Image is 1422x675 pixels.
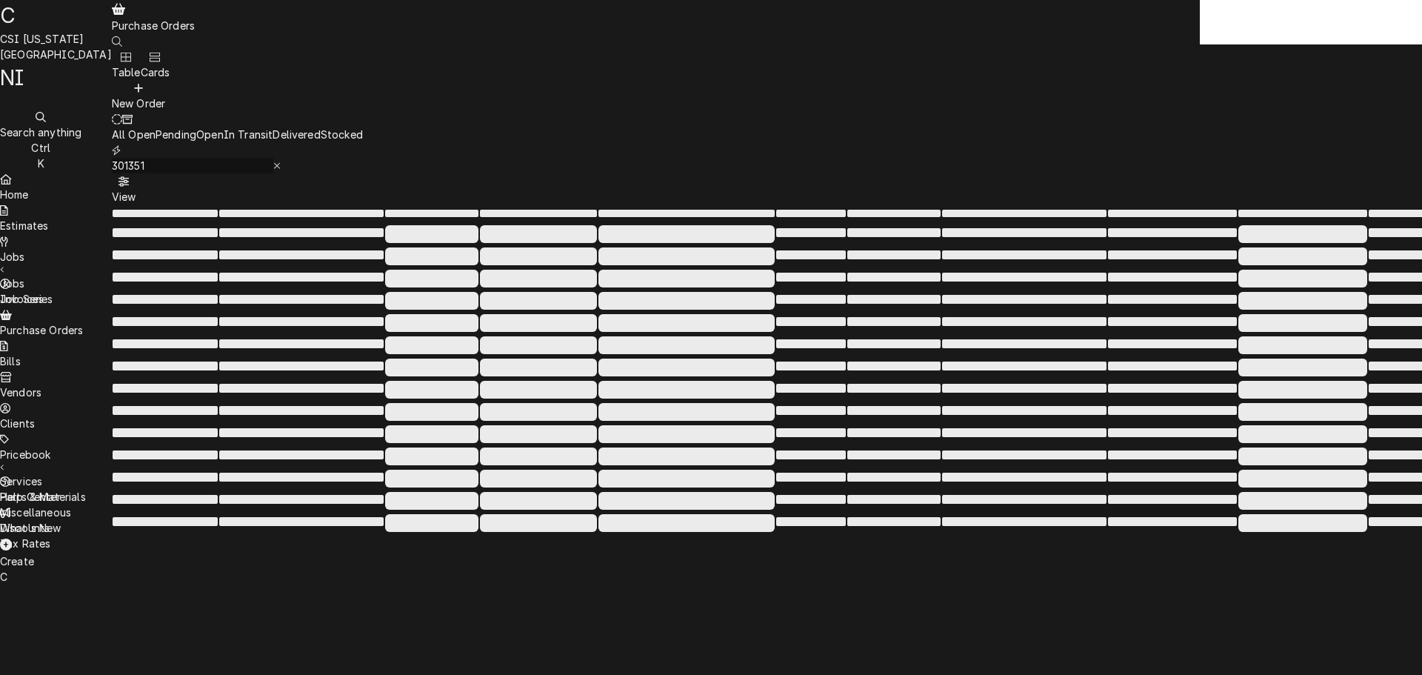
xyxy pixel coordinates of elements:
span: ‌ [942,473,1106,482]
span: ‌ [598,492,775,510]
span: ‌ [219,339,384,348]
span: ‌ [847,428,941,437]
input: Keyword search [112,158,273,173]
span: ‌ [385,425,478,443]
span: ‌ [847,450,941,459]
span: ‌ [1238,270,1367,287]
span: ‌ [598,359,775,376]
span: ‌ [776,339,846,348]
span: ‌ [598,448,775,465]
span: ‌ [1238,210,1367,217]
span: ‌ [1108,317,1237,326]
span: ‌ [776,295,846,304]
span: ‌ [598,470,775,488]
span: ‌ [219,228,384,237]
span: ‌ [385,470,478,488]
span: ‌ [942,250,1106,259]
span: ‌ [942,295,1106,304]
span: ‌ [385,314,478,332]
span: ‌ [113,450,218,459]
span: ‌ [598,210,775,217]
button: Erase input [273,158,281,173]
span: ‌ [219,428,384,437]
span: ‌ [1108,362,1237,370]
span: ‌ [113,384,218,393]
span: ‌ [942,384,1106,393]
span: ‌ [847,273,941,282]
span: ‌ [776,228,846,237]
span: ‌ [480,470,597,488]
span: ‌ [219,317,384,326]
span: ‌ [598,425,775,443]
span: ‌ [219,384,384,393]
span: ‌ [1108,428,1237,437]
span: ‌ [776,250,846,259]
span: ‌ [385,403,478,421]
div: Open [196,127,224,142]
span: ‌ [1108,210,1237,217]
span: ‌ [480,210,597,217]
span: ‌ [1108,339,1237,348]
span: ‌ [847,250,941,259]
span: ‌ [480,292,597,310]
span: ‌ [1108,250,1237,259]
span: ‌ [219,273,384,282]
span: ‌ [1108,473,1237,482]
span: ‌ [942,362,1106,370]
span: ‌ [385,292,478,310]
span: ‌ [1238,470,1367,488]
div: All Open [112,127,156,142]
span: ‌ [219,250,384,259]
span: ‌ [776,428,846,437]
span: ‌ [113,517,218,526]
span: ‌ [480,492,597,510]
span: ‌ [385,225,478,243]
span: ‌ [1238,492,1367,510]
span: ‌ [113,339,218,348]
span: ‌ [113,250,218,259]
span: ‌ [385,381,478,399]
span: ‌ [1108,273,1237,282]
span: ‌ [113,210,218,217]
span: ‌ [1238,359,1367,376]
span: ‌ [776,210,846,217]
span: ‌ [942,517,1106,526]
div: Stocked [321,127,363,142]
span: ‌ [480,425,597,443]
span: K [38,157,44,170]
span: ‌ [776,362,846,370]
span: ‌ [480,403,597,421]
span: ‌ [385,336,478,354]
span: ‌ [113,317,218,326]
span: ‌ [847,473,941,482]
span: ‌ [113,228,218,237]
span: ‌ [1238,314,1367,332]
span: ‌ [385,247,478,265]
span: ‌ [942,273,1106,282]
span: ‌ [847,406,941,415]
span: ‌ [942,406,1106,415]
span: ‌ [219,406,384,415]
div: Delivered [273,127,320,142]
span: ‌ [480,270,597,287]
span: ‌ [480,359,597,376]
span: ‌ [219,473,384,482]
div: Pending [156,127,196,142]
button: Open search [112,33,122,49]
span: ‌ [480,247,597,265]
span: ‌ [1108,228,1237,237]
span: ‌ [1238,448,1367,465]
span: ‌ [776,406,846,415]
span: ‌ [113,273,218,282]
span: ‌ [113,428,218,437]
span: ‌ [942,228,1106,237]
span: ‌ [598,514,775,532]
span: ‌ [598,247,775,265]
span: ‌ [847,339,941,348]
span: ‌ [776,384,846,393]
span: ‌ [847,517,941,526]
span: ‌ [385,359,478,376]
span: ‌ [1238,292,1367,310]
span: ‌ [776,473,846,482]
span: ‌ [385,270,478,287]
